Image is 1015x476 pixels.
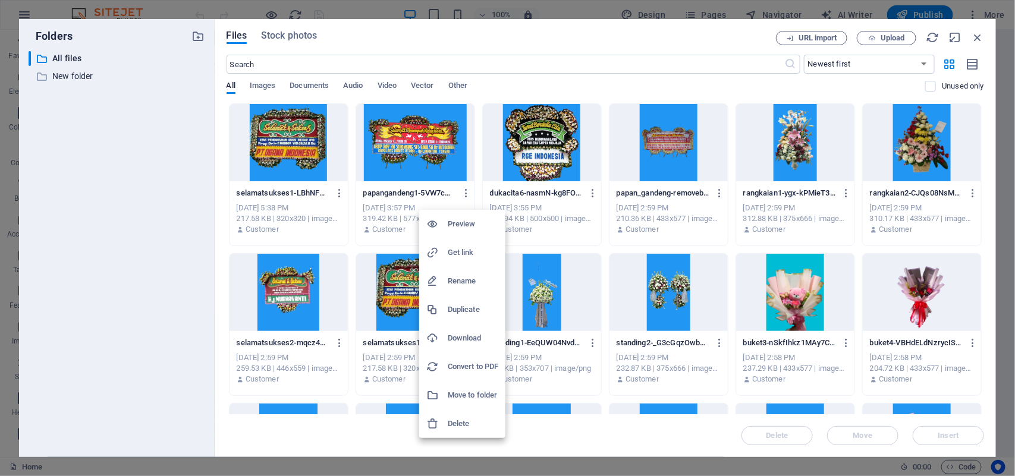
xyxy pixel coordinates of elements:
h6: Delete [448,417,498,431]
h6: Get link [448,245,498,260]
h6: Download [448,331,498,345]
h6: Duplicate [448,302,498,317]
h6: Rename [448,274,498,288]
h6: Preview [448,217,498,231]
h6: Move to folder [448,388,498,402]
h6: Convert to PDF [448,360,498,374]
